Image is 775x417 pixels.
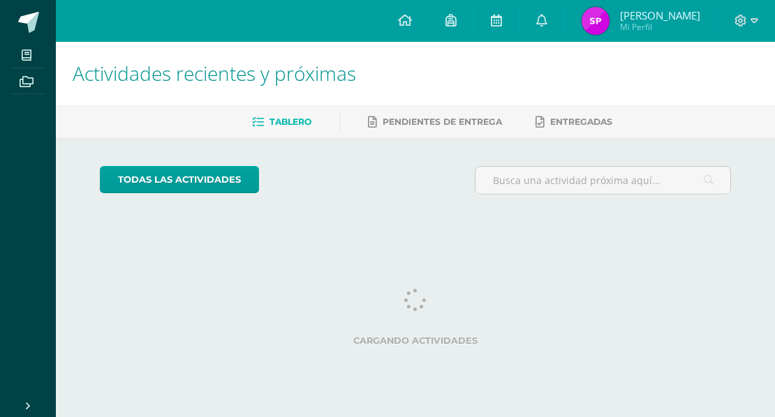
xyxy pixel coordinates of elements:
label: Cargando actividades [100,335,732,346]
span: Actividades recientes y próximas [73,60,356,86]
span: Pendientes de entrega [383,116,502,127]
span: Tablero [270,116,311,127]
a: Pendientes de entrega [368,111,502,133]
span: Entregadas [550,116,612,127]
a: Tablero [252,111,311,133]
a: Entregadas [536,111,612,133]
a: todas las Actividades [100,166,259,193]
span: [PERSON_NAME] [620,8,700,22]
img: ea37237e9e527cb0b336558c30bf36cc.png [582,7,610,35]
input: Busca una actividad próxima aquí... [475,167,731,194]
span: Mi Perfil [620,21,700,33]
